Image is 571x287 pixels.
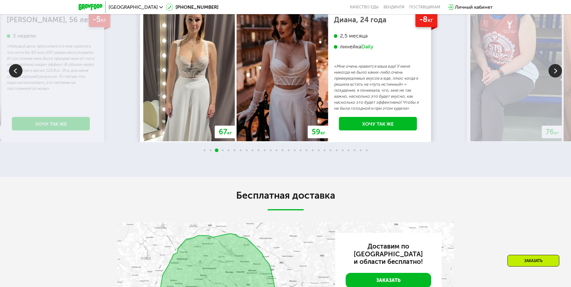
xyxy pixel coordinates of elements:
[554,130,559,136] span: кг
[320,130,325,136] span: кг
[7,43,95,91] p: «Каждый день просыпался и мне казалось что хотя бы 50 или 100 грамм веса уходило. И состояние мое...
[383,5,404,10] a: Вендинги
[7,32,95,39] div: 3 недели
[7,17,95,23] div: [PERSON_NAME], 56 лет
[215,126,236,138] div: 67
[409,5,440,10] div: поставщикам
[101,17,106,23] span: кг
[334,32,422,39] div: 2,5 месяца
[334,63,422,111] p: «Мне очень нравится ваша еда! У меня никогда не было каких-либо очень привередливых вкусов в еде,...
[350,5,379,10] a: Качество еды
[89,12,110,27] div: -5
[166,4,218,11] a: [PHONE_NUMBER]
[346,243,431,266] h3: Доставим по [GEOGRAPHIC_DATA] и области бесплатно!
[227,130,232,136] span: кг
[109,5,158,10] span: [GEOGRAPHIC_DATA]
[361,43,374,50] div: Daily
[9,64,23,78] img: Slide left
[12,117,90,130] a: Хочу так же
[455,4,493,11] div: Личный кабинет
[428,17,433,23] span: кг
[548,64,562,78] img: Slide right
[415,12,437,27] div: -8
[334,17,422,23] div: Диана, 24 года
[507,255,559,267] div: Заказать
[339,117,417,130] a: Хочу так же
[118,189,454,201] h2: Бесплатная доставка
[542,126,563,138] div: 76
[308,126,329,138] div: 59
[334,43,422,50] div: линейка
